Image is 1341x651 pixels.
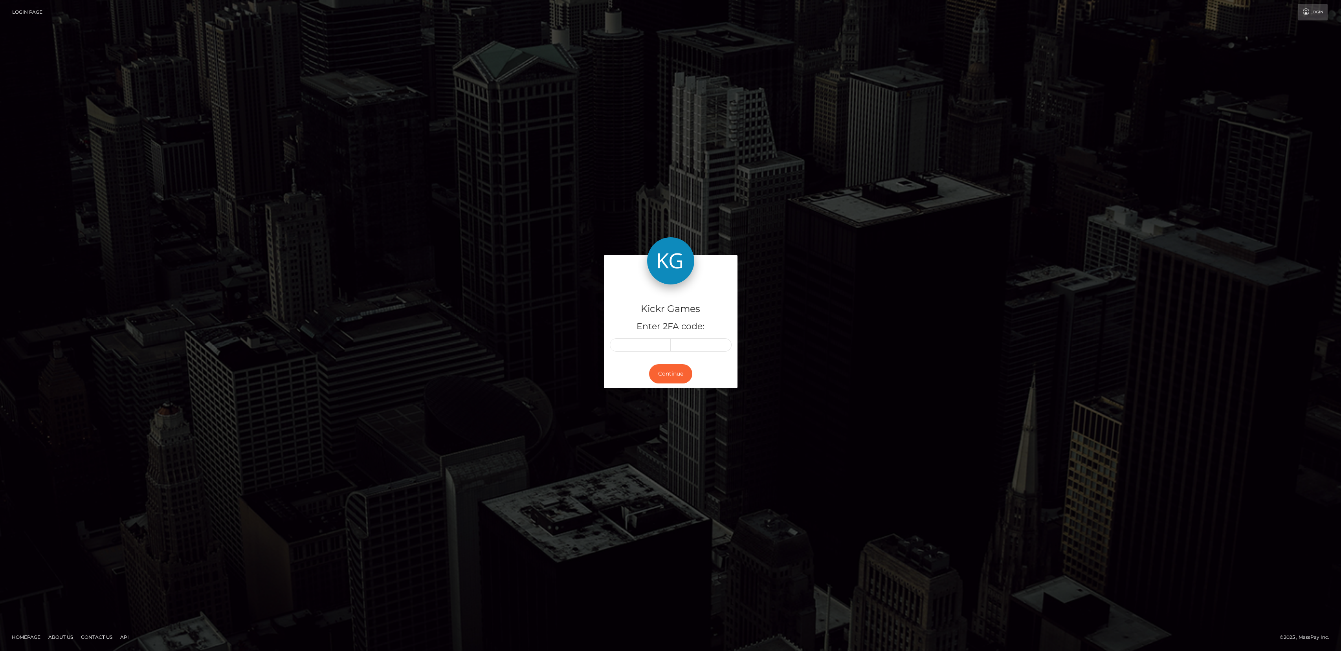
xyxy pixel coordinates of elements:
a: Login Page [12,4,42,20]
a: Homepage [9,631,44,643]
img: Kickr Games [647,237,694,284]
a: Contact Us [78,631,116,643]
a: API [117,631,132,643]
button: Continue [649,364,692,383]
div: © 2025 , MassPay Inc. [1280,633,1335,642]
h4: Kickr Games [610,302,732,316]
h5: Enter 2FA code: [610,321,732,333]
a: Login [1298,4,1328,20]
a: About Us [45,631,76,643]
